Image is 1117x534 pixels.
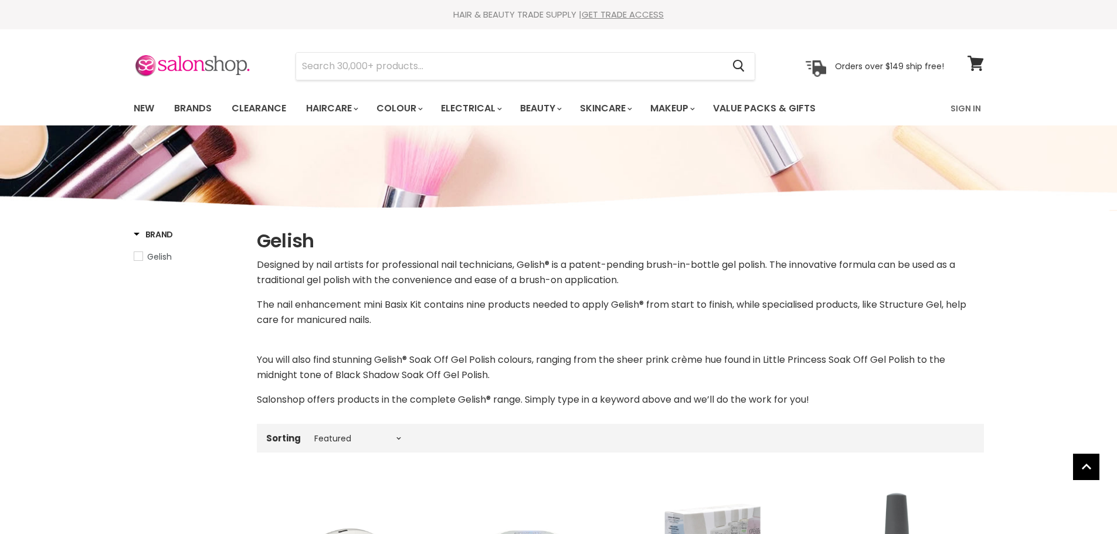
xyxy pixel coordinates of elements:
[432,96,509,121] a: Electrical
[125,91,884,125] ul: Main menu
[223,96,295,121] a: Clearance
[641,96,702,121] a: Makeup
[119,91,999,125] nav: Main
[296,52,755,80] form: Product
[147,251,172,263] span: Gelish
[257,257,984,407] div: The nail enhancement mini Basix Kit contains nine products needed to apply Gelish® from start to ...
[571,96,639,121] a: Skincare
[835,60,944,71] p: Orders over $149 ship free!
[368,96,430,121] a: Colour
[943,96,988,121] a: Sign In
[134,229,174,240] h3: Brand
[257,229,984,253] h1: Gelish
[257,352,984,383] p: You will also find stunning Gelish® Soak Off Gel Polish colours, ranging from the sheer prink crè...
[582,8,664,21] a: GET TRADE ACCESS
[704,96,824,121] a: Value Packs & Gifts
[266,433,301,443] label: Sorting
[296,53,724,80] input: Search
[134,250,242,263] a: Gelish
[511,96,569,121] a: Beauty
[724,53,755,80] button: Search
[165,96,220,121] a: Brands
[125,96,163,121] a: New
[297,96,365,121] a: Haircare
[119,9,999,21] div: HAIR & BEAUTY TRADE SUPPLY |
[257,257,984,288] p: Designed by nail artists for professional nail technicians, Gelish® is a patent-pending brush-in-...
